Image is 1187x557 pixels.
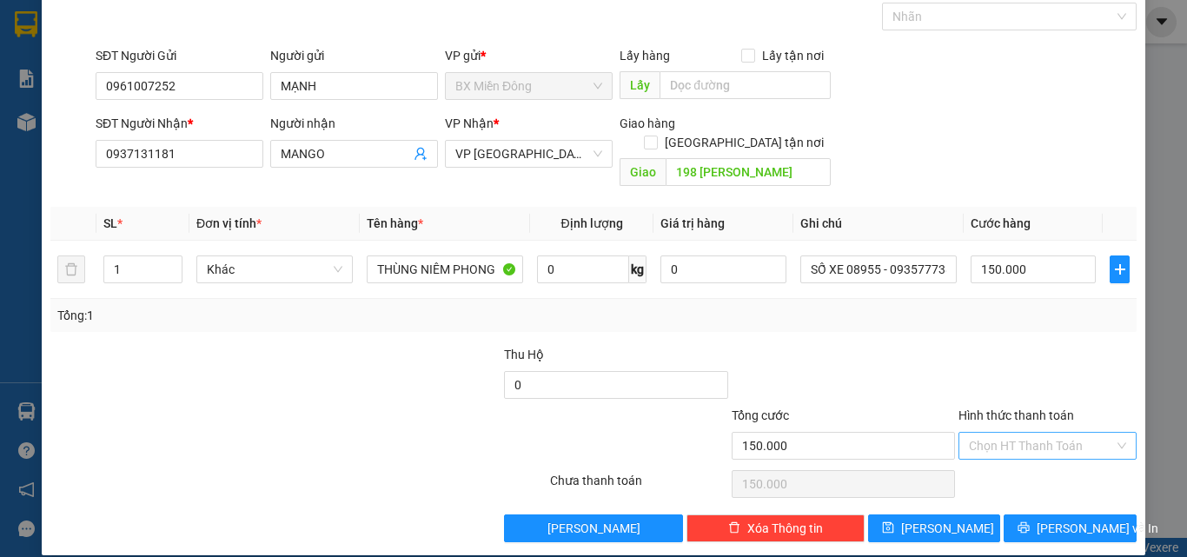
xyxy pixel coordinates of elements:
span: Xóa Thông tin [747,519,823,538]
span: plus [1111,262,1129,276]
span: Lấy [620,71,660,99]
div: SĐT Người Gửi [96,46,263,65]
span: Đơn vị tính [196,216,262,230]
span: Tên hàng [367,216,423,230]
span: SL [103,216,117,230]
span: [PERSON_NAME] [547,519,640,538]
b: 339 Đinh Bộ Lĩnh, P26 [9,96,91,129]
span: Định lượng [560,216,622,230]
input: Dọc đường [666,158,831,186]
span: Tổng cước [732,408,789,422]
span: [GEOGRAPHIC_DATA] tận nơi [658,133,831,152]
button: delete [57,255,85,283]
div: Chưa thanh toán [548,471,730,501]
input: Ghi Chú [800,255,957,283]
span: [PERSON_NAME] [901,519,994,538]
span: save [882,521,894,535]
span: VP Nhận [445,116,494,130]
input: VD: Bàn, Ghế [367,255,523,283]
span: BX Miền Đông [455,73,602,99]
span: user-add [414,147,428,161]
input: 0 [660,255,786,283]
span: Cước hàng [971,216,1031,230]
span: [PERSON_NAME] và In [1037,519,1158,538]
div: Người gửi [270,46,438,65]
span: kg [629,255,647,283]
span: environment [9,96,21,109]
span: printer [1018,521,1030,535]
span: Lấy tận nơi [755,46,831,65]
button: deleteXóa Thông tin [686,514,865,542]
span: Thu Hộ [504,348,544,361]
span: Giao [620,158,666,186]
button: save[PERSON_NAME] [868,514,1001,542]
div: VP gửi [445,46,613,65]
span: Lấy hàng [620,49,670,63]
button: [PERSON_NAME] [504,514,682,542]
li: VP BX Miền Đông [9,74,120,93]
div: Người nhận [270,114,438,133]
span: Khác [207,256,342,282]
span: VP Nha Trang xe Limousine [455,141,602,167]
th: Ghi chú [793,207,964,241]
label: Hình thức thanh toán [958,408,1074,422]
span: Giao hàng [620,116,675,130]
li: VP BX Phía Nam [GEOGRAPHIC_DATA] [120,74,231,131]
li: Cúc Tùng [9,9,252,42]
span: Giá trị hàng [660,216,725,230]
div: SĐT Người Nhận [96,114,263,133]
span: delete [728,521,740,535]
input: Dọc đường [660,71,831,99]
button: printer[PERSON_NAME] và In [1004,514,1137,542]
button: plus [1110,255,1130,283]
div: Tổng: 1 [57,306,460,325]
